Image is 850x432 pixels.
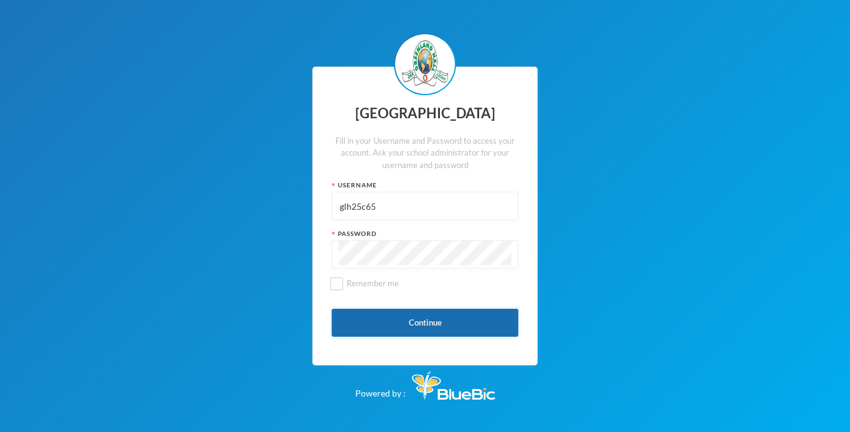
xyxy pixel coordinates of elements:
button: Continue [332,309,518,337]
div: Fill in your Username and Password to access your account. Ask your school administrator for your... [332,135,518,172]
div: [GEOGRAPHIC_DATA] [332,101,518,126]
span: Remember me [342,278,404,288]
div: Password [332,229,518,238]
img: Bluebic [412,372,495,400]
div: Powered by : [355,365,495,400]
div: Username [332,181,518,190]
